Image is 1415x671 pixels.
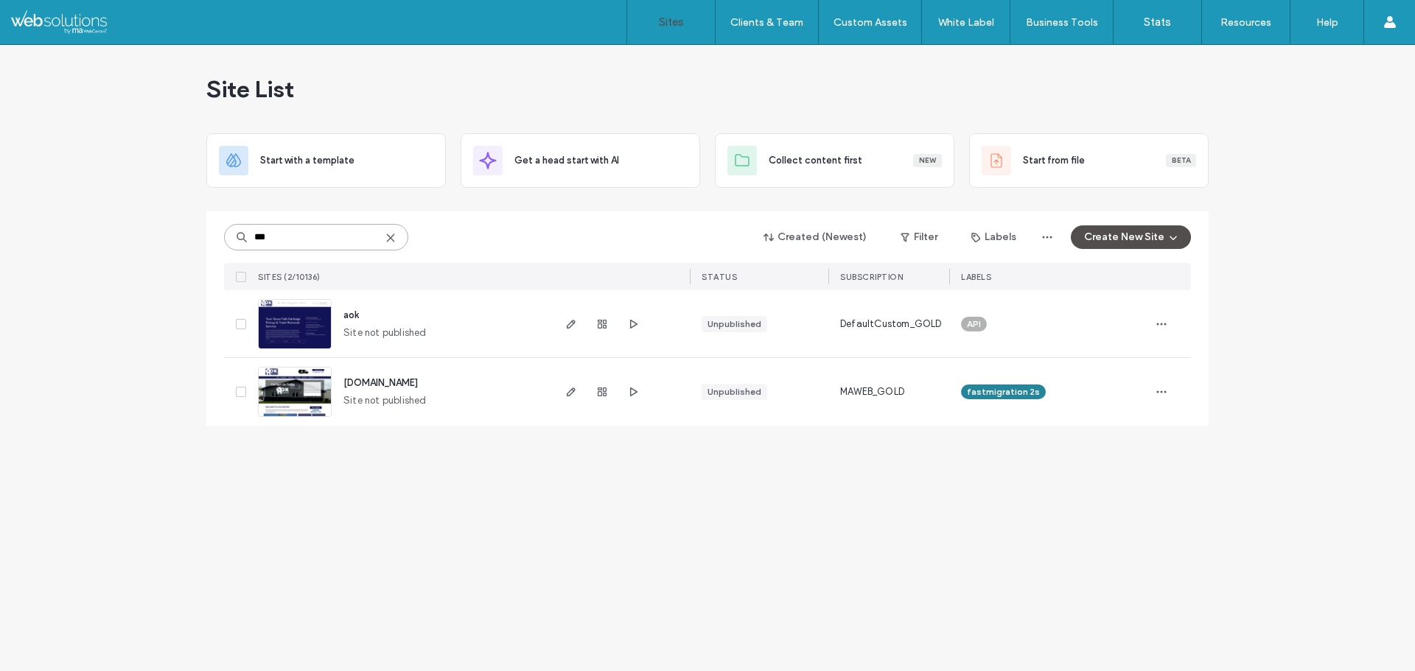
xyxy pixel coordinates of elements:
[967,385,1040,398] span: fastmigration 2s
[969,133,1209,188] div: Start from fileBeta
[938,16,994,29] label: White Label
[967,317,981,331] span: API
[258,272,321,282] span: SITES (2/10136)
[343,326,427,340] span: Site not published
[834,16,907,29] label: Custom Assets
[461,133,700,188] div: Get a head start with AI
[343,377,418,388] a: [DOMAIN_NAME]
[206,74,294,104] span: Site List
[33,10,63,24] span: Help
[840,272,903,282] span: SUBSCRIPTION
[730,16,803,29] label: Clients & Team
[702,272,737,282] span: STATUS
[343,393,427,408] span: Site not published
[1166,154,1196,167] div: Beta
[1144,15,1171,29] label: Stats
[958,225,1030,249] button: Labels
[769,153,862,168] span: Collect content first
[961,272,991,282] span: LABELS
[514,153,619,168] span: Get a head start with AI
[886,225,952,249] button: Filter
[1071,225,1191,249] button: Create New Site
[1026,16,1098,29] label: Business Tools
[1220,16,1271,29] label: Resources
[1316,16,1338,29] label: Help
[707,317,761,331] div: Unpublished
[1023,153,1085,168] span: Start from file
[913,154,942,167] div: New
[751,225,880,249] button: Created (Newest)
[260,153,354,168] span: Start with a template
[206,133,446,188] div: Start with a template
[840,384,904,399] span: MAWEB_GOLD
[659,15,684,29] label: Sites
[707,385,761,398] div: Unpublished
[715,133,954,188] div: Collect content firstNew
[840,317,942,331] span: DefaultCustom_GOLD
[343,309,359,320] a: aok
